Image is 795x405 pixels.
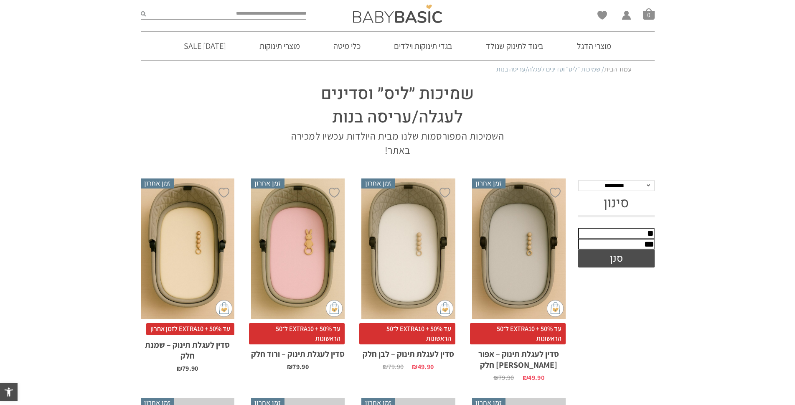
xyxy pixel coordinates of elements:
[353,5,442,23] img: Baby Basic בגדי תינוקות וילדים אונליין
[171,32,239,60] a: [DATE] SALE
[643,8,655,20] a: סל קניות0
[597,11,607,20] a: Wishlist
[321,32,373,60] a: כלי מיטה
[383,362,404,371] bdi: 79.90
[472,178,566,381] a: זמן אחרון סדין לעגלת תינוק - אפור בהיר חלק עד 50% + EXTRA10 ל־50 הראשונותסדין לעגלת תינוק – אפור ...
[412,362,434,371] bdi: 49.90
[251,178,284,188] span: זמן אחרון
[473,32,556,60] a: ביגוד לתינוק שנולד
[177,364,182,373] span: ₪
[643,8,655,20] span: סל קניות
[523,373,544,382] bdi: 49.90
[141,178,174,188] span: זמן אחרון
[383,362,388,371] span: ₪
[251,344,345,359] h2: סדין לעגלת תינוק – ורוד חלק
[361,178,455,370] a: זמן אחרון סדין לעגלת תינוק - לבן חלק עד 50% + EXTRA10 ל־50 הראשונותסדין לעגלת תינוק – לבן חלק
[578,180,655,191] select: הזמנה בחנות
[361,178,395,188] span: זמן אחרון
[141,178,234,372] a: זמן אחרון סדין לעגלת תינוק - שמנת חלק עד 50% + EXTRA10 לזמן אחרוןסדין לעגלת תינוק – שמנת חלק ₪79.90
[141,335,234,361] h2: סדין לעגלת תינוק – שמנת חלק
[361,344,455,359] h2: סדין לעגלת תינוק – לבן חלק
[523,373,528,382] span: ₪
[564,32,624,60] a: מוצרי הדגל
[177,364,198,373] bdi: 79.90
[597,11,607,23] span: Wishlist
[472,178,505,188] span: זמן אחרון
[164,65,632,74] nav: Breadcrumb
[381,32,465,60] a: בגדי תינוקות וילדים
[279,82,517,129] h1: שמיכות ״ליס״ וסדינים לעגלה/עריסה בנות
[216,300,232,317] img: cat-mini-atc.png
[279,129,517,157] p: השמיכות המפורסמות שלנו מבית היולדות עכשיו למכירה באתר!
[146,323,234,335] span: עד 50% + EXTRA10 לזמן אחרון
[412,362,417,371] span: ₪
[287,362,309,371] bdi: 79.90
[578,195,655,211] h3: סינון
[472,344,566,370] h2: סדין לעגלת תינוק – אפור [PERSON_NAME] חלק
[359,323,455,344] span: עד 50% + EXTRA10 ל־50 הראשונות
[247,32,312,60] a: מוצרי תינוקות
[493,373,498,382] span: ₪
[249,323,345,344] span: עד 50% + EXTRA10 ל־50 הראשונות
[578,250,655,267] button: סנן
[547,300,564,317] img: cat-mini-atc.png
[251,178,345,370] a: זמן אחרון סדין לעגלת תינוק - ורוד חלק עד 50% + EXTRA10 ל־50 הראשונותסדין לעגלת תינוק – ורוד חלק ₪...
[604,65,632,74] a: עמוד הבית
[493,373,514,382] bdi: 79.90
[470,323,566,344] span: עד 50% + EXTRA10 ל־50 הראשונות
[326,300,343,317] img: cat-mini-atc.png
[287,362,292,371] span: ₪
[437,300,453,317] img: cat-mini-atc.png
